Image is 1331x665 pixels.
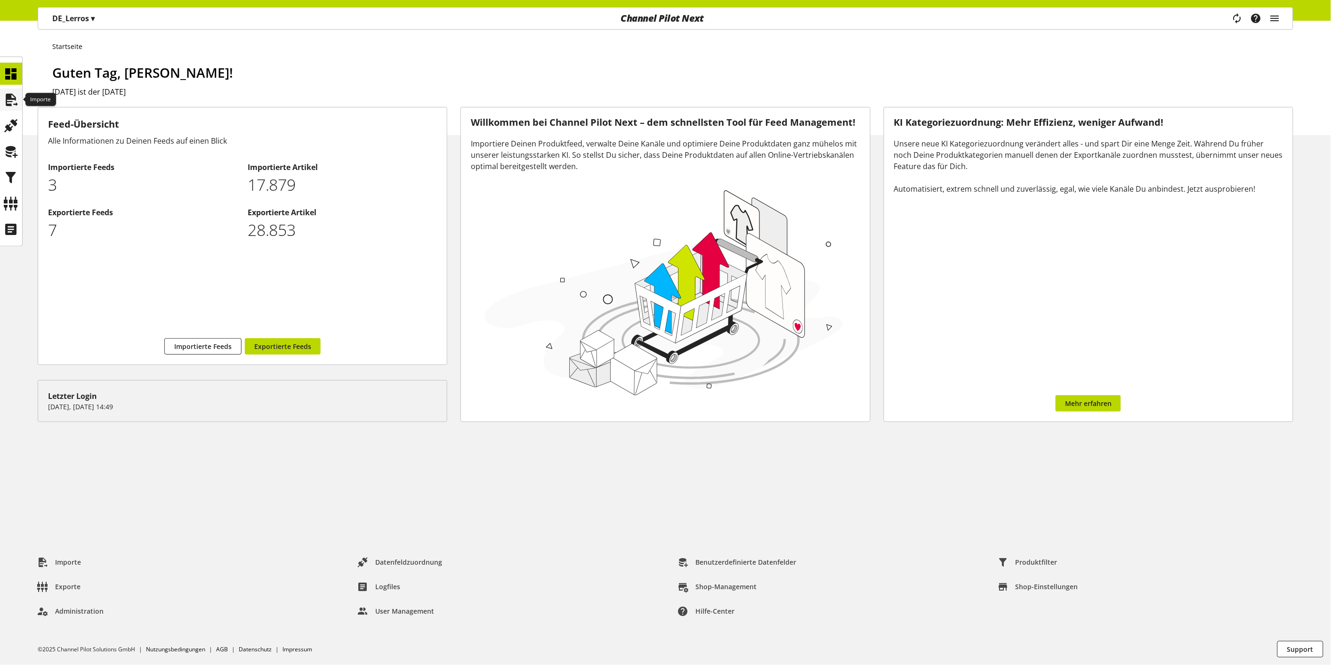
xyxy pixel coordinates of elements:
a: User Management [350,603,442,620]
a: Shop-Management [670,578,764,595]
span: Logfiles [375,582,400,592]
p: 3 [48,173,238,197]
div: Importiere Deinen Produktfeed, verwalte Deine Kanäle und optimiere Deine Produktdaten ganz mühelo... [471,138,860,172]
p: 7 [48,218,238,242]
h3: Feed-Übersicht [48,117,437,131]
p: 28853 [248,218,437,242]
div: Letzter Login [48,390,437,402]
a: Nutzungsbedingungen [146,645,205,653]
h3: KI Kategoriezuordnung: Mehr Effizienz, weniger Aufwand! [894,117,1283,128]
a: Impressum [282,645,312,653]
p: DE_Lerros [52,13,95,24]
h2: Exportierte Feeds [48,207,238,218]
a: Mehr erfahren [1056,395,1121,412]
span: Produktfilter [1016,557,1057,567]
h2: [DATE] ist der [DATE] [52,86,1293,97]
div: Importe [25,93,56,106]
img: 78e1b9dcff1e8392d83655fcfc870417.svg [480,184,848,400]
a: Exporte [30,578,88,595]
a: Logfiles [350,578,408,595]
span: User Management [375,606,434,616]
h2: Importierte Artikel [248,162,437,173]
li: ©2025 Channel Pilot Solutions GmbH [38,645,146,654]
span: Administration [55,606,104,616]
a: Exportierte Feeds [245,338,321,355]
span: Hilfe-Center [695,606,734,616]
a: Importe [30,554,89,571]
span: Shop-Einstellungen [1016,582,1078,592]
a: Benutzerdefinierte Datenfelder [670,554,804,571]
a: Importierte Feeds [164,338,242,355]
div: Unsere neue KI Kategoriezuordnung verändert alles - und spart Dir eine Menge Zeit. Während Du frü... [894,138,1283,195]
h3: Willkommen bei Channel Pilot Next – dem schnellsten Tool für Feed Management! [471,117,860,128]
a: AGB [216,645,228,653]
nav: main navigation [38,7,1293,30]
a: Hilfe-Center [670,603,742,620]
span: Exporte [55,582,81,592]
span: Guten Tag, [PERSON_NAME]! [52,64,233,81]
span: Importe [55,557,81,567]
div: Alle Informationen zu Deinen Feeds auf einen Blick [48,135,437,146]
a: Administration [30,603,111,620]
span: Datenfeldzuordnung [375,557,442,567]
button: Support [1277,641,1323,657]
a: Shop-Einstellungen [991,578,1086,595]
span: Benutzerdefinierte Datenfelder [695,557,796,567]
span: ▾ [91,13,95,24]
span: Importierte Feeds [174,341,232,351]
a: Datenschutz [239,645,272,653]
span: Shop-Management [695,582,757,592]
p: 17879 [248,173,437,197]
a: Datenfeldzuordnung [350,554,450,571]
h2: Exportierte Artikel [248,207,437,218]
span: Support [1287,644,1314,654]
span: Exportierte Feeds [254,341,311,351]
span: Mehr erfahren [1065,398,1112,408]
a: Produktfilter [991,554,1065,571]
h2: Importierte Feeds [48,162,238,173]
p: [DATE], [DATE] 14:49 [48,402,437,412]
